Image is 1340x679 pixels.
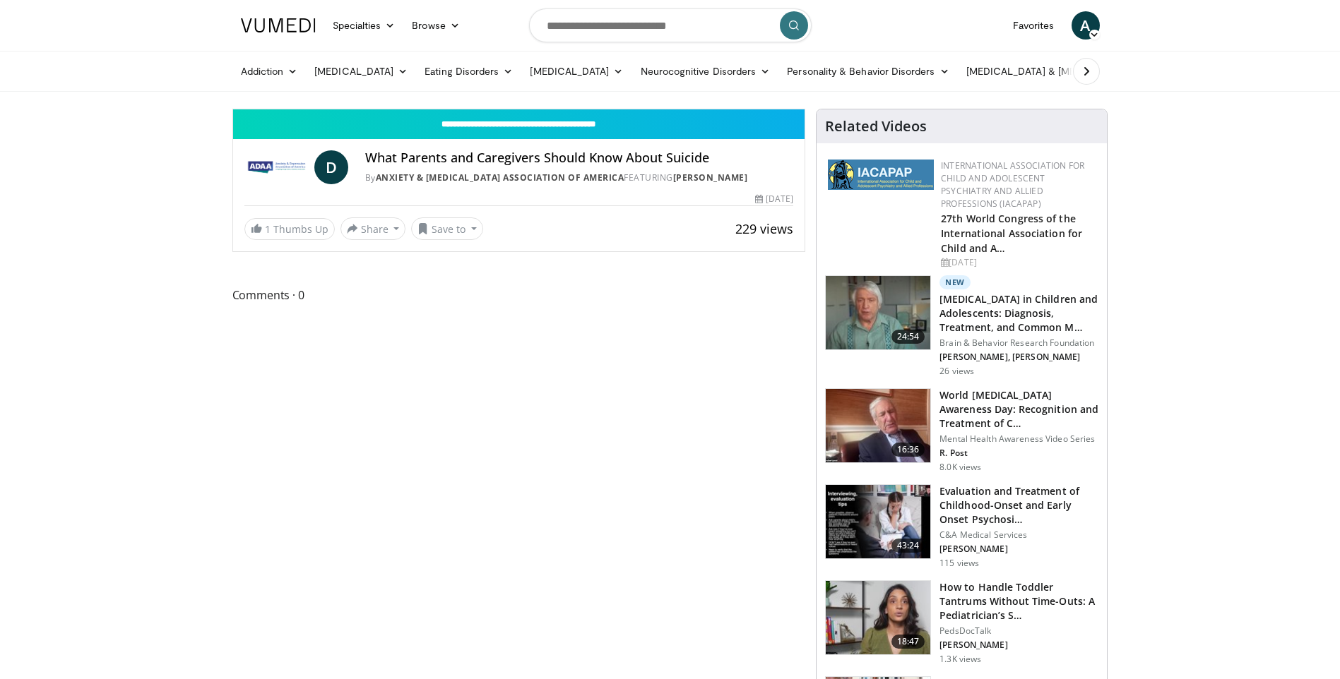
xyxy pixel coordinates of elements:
p: PedsDocTalk [939,625,1098,637]
a: 16:36 World [MEDICAL_DATA] Awareness Day: Recognition and Treatment of C… Mental Health Awareness... [825,388,1098,473]
img: 9c1ea151-7f89-42e7-b0fb-c17652802da6.150x105_q85_crop-smart_upscale.jpg [826,485,930,558]
img: 2a9917ce-aac2-4f82-acde-720e532d7410.png.150x105_q85_autocrop_double_scale_upscale_version-0.2.png [828,160,934,190]
a: A [1072,11,1100,40]
p: 115 views [939,558,979,569]
div: [DATE] [755,193,793,205]
div: [DATE] [941,256,1096,269]
a: 1 Thumbs Up [244,218,335,240]
h3: How to Handle Toddler Tantrums Without Time-Outs: A Pediatrician’s S… [939,580,1098,623]
p: [PERSON_NAME], [PERSON_NAME] [939,351,1098,363]
span: 18:47 [891,635,925,649]
a: 43:24 Evaluation and Treatment of Childhood-Onset and Early Onset Psychosi… C&A Medical Services ... [825,484,1098,569]
p: C&A Medical Services [939,529,1098,541]
p: 26 views [939,366,974,377]
a: 24:54 New [MEDICAL_DATA] in Children and Adolescents: Diagnosis, Treatment, and Common M… Brain &... [825,275,1098,377]
input: Search topics, interventions [529,8,812,42]
span: 43:24 [891,539,925,553]
a: Personality & Behavior Disorders [778,57,957,85]
img: 50ea502b-14b0-43c2-900c-1755f08e888a.150x105_q85_crop-smart_upscale.jpg [826,581,930,654]
a: Specialties [324,11,404,40]
p: 8.0K views [939,462,981,473]
a: Browse [403,11,468,40]
span: 16:36 [891,443,925,457]
span: Comments 0 [232,286,806,304]
a: Favorites [1004,11,1063,40]
h3: [MEDICAL_DATA] in Children and Adolescents: Diagnosis, Treatment, and Common M… [939,292,1098,335]
p: Brain & Behavior Research Foundation [939,337,1098,349]
a: [MEDICAL_DATA] [521,57,632,85]
a: [MEDICAL_DATA] [306,57,416,85]
button: Save to [411,217,483,240]
span: 24:54 [891,330,925,344]
div: By FEATURING [365,172,793,184]
span: 229 views [735,220,793,237]
h3: World [MEDICAL_DATA] Awareness Day: Recognition and Treatment of C… [939,388,1098,431]
img: VuMedi Logo [241,18,316,32]
span: 1 [265,222,271,236]
img: 5b8011c7-1005-4e73-bd4d-717c320f5860.150x105_q85_crop-smart_upscale.jpg [826,276,930,349]
img: dad9b3bb-f8af-4dab-abc0-c3e0a61b252e.150x105_q85_crop-smart_upscale.jpg [826,389,930,462]
button: Share [340,217,406,240]
p: [PERSON_NAME] [939,543,1098,555]
a: International Association for Child and Adolescent Psychiatry and Allied Professions (IACAPAP) [941,160,1084,210]
p: New [939,275,971,289]
h4: What Parents and Caregivers Should Know About Suicide [365,150,793,166]
p: [PERSON_NAME] [939,639,1098,651]
h3: Evaluation and Treatment of Childhood-Onset and Early Onset Psychosi… [939,484,1098,527]
h4: Related Videos [825,118,927,135]
a: Eating Disorders [416,57,521,85]
p: R. Post [939,447,1098,459]
p: Mental Health Awareness Video Series [939,433,1098,445]
a: [PERSON_NAME] [673,172,748,184]
a: [MEDICAL_DATA] & [MEDICAL_DATA] [958,57,1160,85]
a: D [314,150,348,184]
img: Anxiety & Depression Association of America [244,150,309,184]
a: 27th World Congress of the International Association for Child and A… [941,212,1082,255]
a: Addiction [232,57,307,85]
a: Neurocognitive Disorders [632,57,779,85]
a: Anxiety & [MEDICAL_DATA] Association of America [376,172,624,184]
a: 18:47 How to Handle Toddler Tantrums Without Time-Outs: A Pediatrician’s S… PedsDocTalk [PERSON_N... [825,580,1098,665]
p: 1.3K views [939,654,981,665]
